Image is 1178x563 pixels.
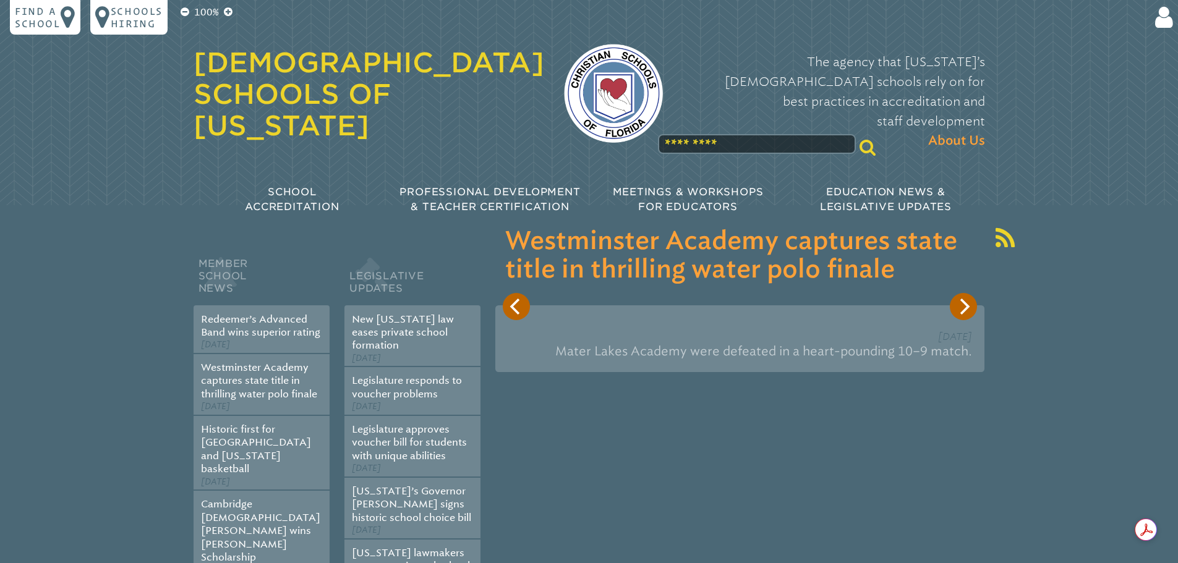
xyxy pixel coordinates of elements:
span: [DATE] [352,463,381,473]
span: [DATE] [201,339,230,350]
h2: Legislative Updates [344,255,480,305]
a: Legislature responds to voucher problems [352,375,462,399]
p: Mater Lakes Academy were defeated in a heart-pounding 10–9 match. [508,338,972,365]
span: [DATE] [201,476,230,487]
a: Redeemer’s Advanced Band wins superior rating [201,313,320,338]
span: [DATE] [352,525,381,535]
a: New [US_STATE] law eases private school formation [352,313,454,352]
a: Westminster Academy captures state title in thrilling water polo finale [201,362,317,400]
span: [DATE] [201,401,230,412]
img: csf-logo-web-colors.png [564,44,663,143]
span: Professional Development & Teacher Certification [399,186,580,213]
p: The agency that [US_STATE]’s [DEMOGRAPHIC_DATA] schools rely on for best practices in accreditati... [683,52,985,151]
h2: Member School News [194,255,330,305]
button: Previous [503,293,530,320]
a: Cambridge [DEMOGRAPHIC_DATA][PERSON_NAME] wins [PERSON_NAME] Scholarship [201,498,320,563]
span: School Accreditation [245,186,339,213]
span: [DATE] [352,401,381,412]
span: Meetings & Workshops for Educators [613,186,764,213]
a: [US_STATE]’s Governor [PERSON_NAME] signs historic school choice bill [352,485,471,523]
span: [DATE] [938,331,972,342]
button: Next [950,293,977,320]
a: [DEMOGRAPHIC_DATA] Schools of [US_STATE] [194,46,544,142]
span: Education News & Legislative Updates [820,186,952,213]
p: Find a school [15,5,61,30]
a: Legislature approves voucher bill for students with unique abilities [352,423,467,462]
p: 100% [192,5,221,20]
p: Schools Hiring [111,5,163,30]
span: [DATE] [352,353,381,363]
span: About Us [928,131,985,151]
a: Historic first for [GEOGRAPHIC_DATA] and [US_STATE] basketball [201,423,311,475]
h3: Westminster Academy captures state title in thrilling water polo finale [505,227,975,284]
